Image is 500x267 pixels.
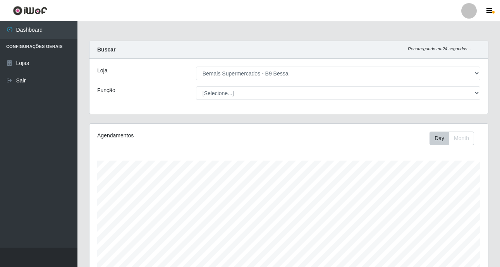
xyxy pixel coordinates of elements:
[97,46,115,53] strong: Buscar
[430,132,474,145] div: First group
[430,132,480,145] div: Toolbar with button groups
[430,132,449,145] button: Day
[449,132,474,145] button: Month
[97,67,107,75] label: Loja
[408,46,471,51] i: Recarregando em 24 segundos...
[97,132,250,140] div: Agendamentos
[97,86,115,94] label: Função
[13,6,47,15] img: CoreUI Logo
